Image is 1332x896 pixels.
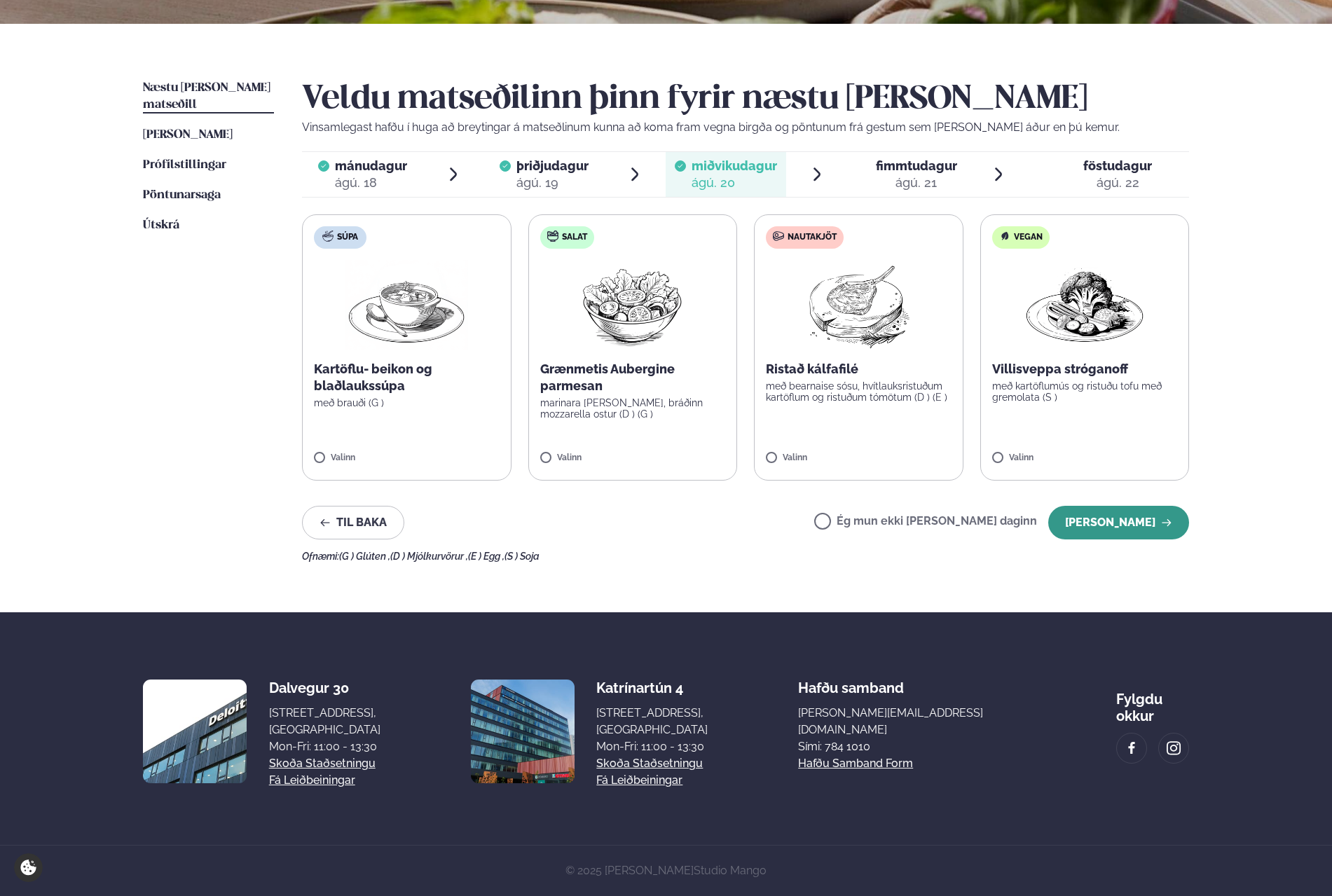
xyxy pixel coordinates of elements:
div: ágú. 21 [876,174,957,191]
div: Mon-Fri: 11:00 - 13:30 [269,738,380,755]
a: Studio Mango [694,864,767,877]
p: með brauði (G ) [314,397,500,408]
span: miðvikudagur [692,158,777,173]
img: image alt [471,680,575,783]
span: (D ) Mjólkurvörur , [390,551,468,562]
p: Villisveppa stróganoff [992,361,1178,378]
span: fimmtudagur [876,158,957,173]
a: Fá leiðbeiningar [269,772,355,789]
a: Cookie settings [14,853,43,882]
a: Skoða staðsetningu [269,755,376,772]
span: Pöntunarsaga [143,189,221,201]
p: Grænmetis Aubergine parmesan [540,361,726,394]
div: ágú. 18 [335,174,407,191]
a: [PERSON_NAME][EMAIL_ADDRESS][DOMAIN_NAME] [798,705,1026,738]
a: Pöntunarsaga [143,187,221,204]
div: Dalvegur 30 [269,680,380,696]
span: Salat [562,232,587,243]
span: Næstu [PERSON_NAME] matseðill [143,82,270,111]
img: image alt [1124,740,1139,757]
span: Súpa [337,232,358,243]
span: þriðjudagur [516,158,589,173]
a: Prófílstillingar [143,157,226,174]
p: Kartöflu- beikon og blaðlaukssúpa [314,361,500,394]
img: Lamb-Meat.png [797,260,921,350]
p: með kartöflumús og ristuðu tofu með gremolata (S ) [992,380,1178,403]
a: Næstu [PERSON_NAME] matseðill [143,80,274,113]
div: Mon-Fri: 11:00 - 13:30 [596,738,708,755]
img: Salad.png [570,260,694,350]
div: Fylgdu okkur [1116,680,1189,724]
div: Ofnæmi: [302,551,1189,562]
div: [STREET_ADDRESS], [GEOGRAPHIC_DATA] [596,705,708,738]
img: image alt [143,680,247,783]
span: Vegan [1014,232,1043,243]
span: Hafðu samband [798,668,904,696]
img: salad.svg [547,230,558,242]
a: Fá leiðbeiningar [596,772,682,789]
img: image alt [1166,740,1181,757]
div: ágú. 20 [692,174,777,191]
span: © 2025 [PERSON_NAME] [565,864,767,877]
div: ágú. 19 [516,174,589,191]
div: [STREET_ADDRESS], [GEOGRAPHIC_DATA] [269,705,380,738]
p: Vinsamlegast hafðu í huga að breytingar á matseðlinum kunna að koma fram vegna birgða og pöntunum... [302,119,1189,136]
span: Prófílstillingar [143,159,226,171]
h2: Veldu matseðilinn þinn fyrir næstu [PERSON_NAME] [302,80,1189,119]
p: Ristað kálfafilé [766,361,952,378]
a: Skoða staðsetningu [596,755,703,772]
span: Útskrá [143,219,179,231]
span: mánudagur [335,158,407,173]
p: Sími: 784 1010 [798,738,1026,755]
img: beef.svg [773,230,784,242]
a: image alt [1159,733,1188,763]
span: (E ) Egg , [468,551,504,562]
div: ágú. 22 [1083,174,1152,191]
img: Vegan.png [1023,260,1146,350]
button: Til baka [302,506,404,539]
p: marinara [PERSON_NAME], bráðinn mozzarella ostur (D ) (G ) [540,397,726,420]
span: Nautakjöt [788,232,837,243]
p: með bearnaise sósu, hvítlauksristuðum kartöflum og ristuðum tómötum (D ) (E ) [766,380,952,403]
span: föstudagur [1083,158,1152,173]
span: (S ) Soja [504,551,540,562]
img: Soup.png [345,260,468,350]
div: Katrínartún 4 [596,680,708,696]
span: [PERSON_NAME] [143,129,233,141]
img: Vegan.svg [999,230,1010,242]
img: soup.svg [322,230,334,242]
a: image alt [1117,733,1146,763]
button: [PERSON_NAME] [1048,506,1189,539]
a: Útskrá [143,217,179,234]
a: Hafðu samband form [798,755,913,772]
a: [PERSON_NAME] [143,127,233,144]
span: (G ) Glúten , [339,551,390,562]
